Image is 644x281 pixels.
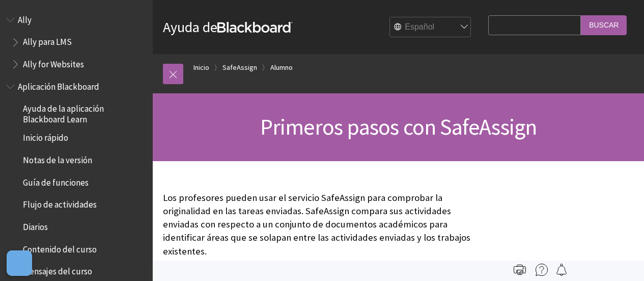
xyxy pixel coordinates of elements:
[23,174,89,188] span: Guía de funciones
[193,61,209,74] a: Inicio
[163,18,293,36] a: Ayuda deBlackboard
[270,61,293,74] a: Alumno
[536,264,548,276] img: More help
[222,61,257,74] a: SafeAssign
[23,218,48,232] span: Diarios
[581,15,627,35] input: Buscar
[18,11,32,25] span: Ally
[163,191,483,258] p: Los profesores pueden usar el servicio SafeAssign para comprobar la originalidad en las tareas en...
[390,17,471,38] select: Site Language Selector
[23,56,84,69] span: Ally for Websites
[23,34,72,47] span: Ally para LMS
[18,78,99,92] span: Aplicación Blackboard
[217,22,293,33] strong: Blackboard
[23,100,146,124] span: Ayuda de la aplicación Blackboard Learn
[23,263,92,277] span: Mensajes del curso
[23,196,97,210] span: Flujo de actividades
[6,11,147,73] nav: Book outline for Anthology Ally Help
[260,113,537,141] span: Primeros pasos con SafeAssign
[23,151,92,165] span: Notas de la versión
[23,241,97,254] span: Contenido del curso
[23,130,68,143] span: Inicio rápido
[514,264,526,276] img: Print
[555,264,568,276] img: Follow this page
[7,250,32,276] button: Abrir preferencias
